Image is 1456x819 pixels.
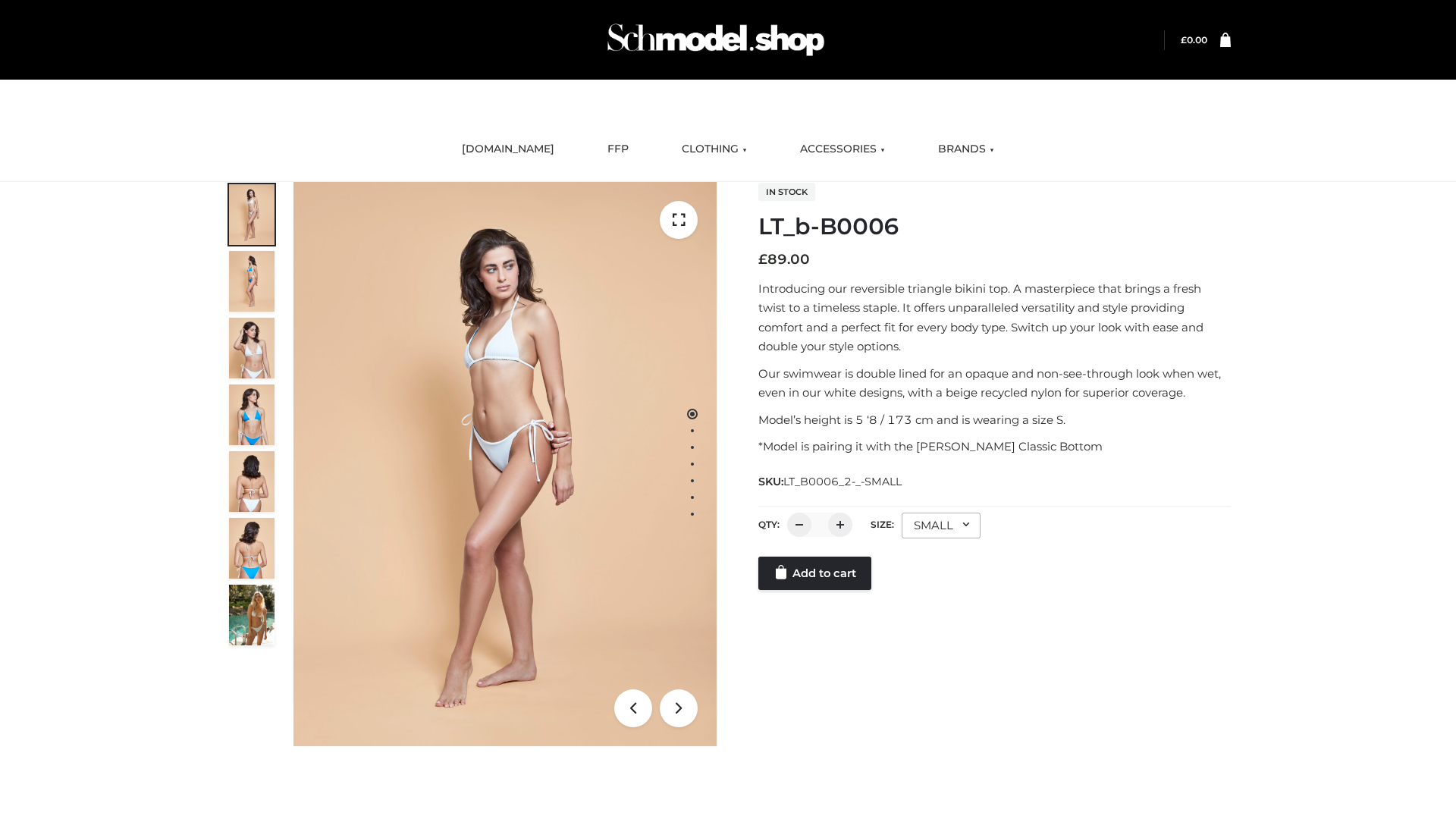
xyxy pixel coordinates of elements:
a: Add to cart [758,557,871,590]
a: ACCESSORIES [789,133,896,166]
a: BRANDS [927,133,1006,166]
a: FFP [596,133,640,166]
p: Our swimwear is double lined for an opaque and non-see-through look when wet, even in our white d... [758,364,1231,403]
p: Model’s height is 5 ‘8 / 173 cm and is wearing a size S. [758,410,1231,430]
img: ArielClassicBikiniTop_CloudNine_AzureSky_OW114ECO_3-scaled.jpg [229,318,275,378]
bdi: 0.00 [1181,34,1207,45]
a: CLOTHING [670,133,758,166]
bdi: 89.00 [758,251,810,268]
img: ArielClassicBikiniTop_CloudNine_AzureSky_OW114ECO_4-scaled.jpg [229,384,275,445]
span: SKU: [758,472,903,491]
p: *Model is pairing it with the [PERSON_NAME] Classic Bottom [758,437,1231,457]
h1: LT_b-B0006 [758,213,1231,240]
img: Arieltop_CloudNine_AzureSky2.jpg [229,585,275,645]
span: £ [758,251,767,268]
span: In stock [758,183,815,201]
img: Schmodel Admin 964 [602,10,830,70]
img: ArielClassicBikiniTop_CloudNine_AzureSky_OW114ECO_1-scaled.jpg [229,184,275,245]
img: ArielClassicBikiniTop_CloudNine_AzureSky_OW114ECO_8-scaled.jpg [229,518,275,579]
img: ArielClassicBikiniTop_CloudNine_AzureSky_OW114ECO_1 [293,182,717,746]
img: ArielClassicBikiniTop_CloudNine_AzureSky_OW114ECO_7-scaled.jpg [229,451,275,512]
a: [DOMAIN_NAME] [450,133,566,166]
span: LT_B0006_2-_-SMALL [783,475,902,488]
label: Size: [871,519,894,530]
p: Introducing our reversible triangle bikini top. A masterpiece that brings a fresh twist to a time... [758,279,1231,356]
span: £ [1181,34,1187,45]
div: SMALL [902,513,981,538]
a: £0.00 [1181,34,1207,45]
img: ArielClassicBikiniTop_CloudNine_AzureSky_OW114ECO_2-scaled.jpg [229,251,275,312]
label: QTY: [758,519,780,530]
